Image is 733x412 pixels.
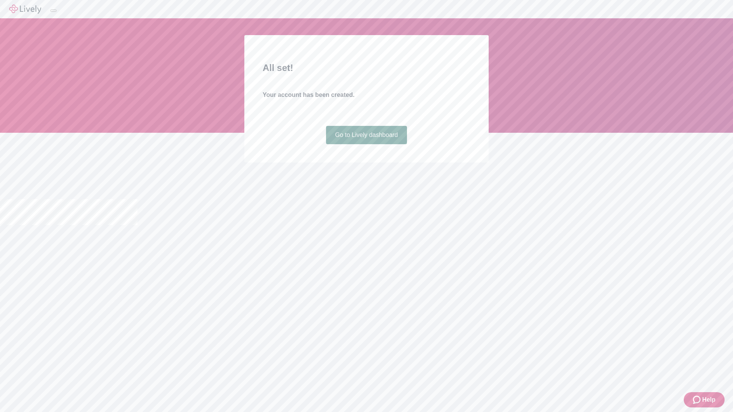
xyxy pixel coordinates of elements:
[263,90,470,100] h4: Your account has been created.
[263,61,470,75] h2: All set!
[50,10,57,12] button: Log out
[702,395,715,404] span: Help
[693,395,702,404] svg: Zendesk support icon
[326,126,407,144] a: Go to Lively dashboard
[9,5,41,14] img: Lively
[684,392,725,407] button: Zendesk support iconHelp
